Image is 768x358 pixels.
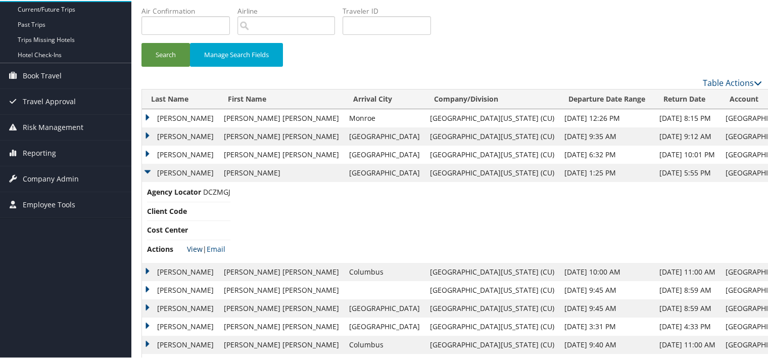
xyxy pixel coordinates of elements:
td: [GEOGRAPHIC_DATA][US_STATE] (CU) [425,262,559,280]
td: [DATE] 6:32 PM [559,145,654,163]
td: [DATE] 9:45 AM [559,298,654,317]
button: Search [141,42,190,66]
td: [DATE] 8:59 AM [654,280,721,298]
td: [DATE] 12:26 PM [559,108,654,126]
td: [PERSON_NAME] [PERSON_NAME] [219,280,344,298]
span: Agency Locator [147,186,201,197]
td: [PERSON_NAME] [PERSON_NAME] [219,145,344,163]
th: Last Name: activate to sort column ascending [142,88,219,108]
td: [DATE] 3:31 PM [559,317,654,335]
span: Client Code [147,205,187,216]
button: Manage Search Fields [190,42,283,66]
td: [PERSON_NAME] [PERSON_NAME] [219,262,344,280]
td: [DATE] 1:25 PM [559,163,654,181]
td: [GEOGRAPHIC_DATA] [344,163,425,181]
td: [PERSON_NAME] [142,126,219,145]
td: [DATE] 8:15 PM [654,108,721,126]
td: [GEOGRAPHIC_DATA] [344,145,425,163]
span: Employee Tools [23,191,75,216]
td: [PERSON_NAME] [142,335,219,353]
td: [PERSON_NAME] [PERSON_NAME] [219,298,344,317]
th: Return Date: activate to sort column ascending [654,88,721,108]
td: Columbus [344,262,425,280]
td: [GEOGRAPHIC_DATA][US_STATE] (CU) [425,145,559,163]
span: Book Travel [23,62,62,87]
td: [DATE] 9:45 AM [559,280,654,298]
span: Actions [147,243,185,254]
td: [DATE] 9:35 AM [559,126,654,145]
td: [PERSON_NAME] [142,145,219,163]
span: DCZMGJ [203,186,230,196]
td: [GEOGRAPHIC_DATA][US_STATE] (CU) [425,163,559,181]
td: [DATE] 4:33 PM [654,317,721,335]
td: [PERSON_NAME] [142,163,219,181]
td: [GEOGRAPHIC_DATA] [344,317,425,335]
td: [GEOGRAPHIC_DATA][US_STATE] (CU) [425,280,559,298]
span: Risk Management [23,114,83,139]
td: [PERSON_NAME] [142,108,219,126]
td: [DATE] 11:00 AM [654,335,721,353]
td: [DATE] 8:59 AM [654,298,721,317]
td: [PERSON_NAME] [142,298,219,317]
span: Company Admin [23,165,79,191]
td: [DATE] 10:01 PM [654,145,721,163]
td: [PERSON_NAME] [142,262,219,280]
td: [DATE] 9:40 AM [559,335,654,353]
th: First Name: activate to sort column ascending [219,88,344,108]
th: Departure Date Range: activate to sort column ascending [559,88,654,108]
td: [PERSON_NAME] [PERSON_NAME] [219,108,344,126]
td: [PERSON_NAME] [219,163,344,181]
th: Company/Division [425,88,559,108]
td: [GEOGRAPHIC_DATA][US_STATE] (CU) [425,126,559,145]
td: [PERSON_NAME] [142,280,219,298]
td: [PERSON_NAME] [PERSON_NAME] [219,126,344,145]
a: View [187,243,203,253]
th: Arrival City: activate to sort column ascending [344,88,425,108]
td: [DATE] 9:12 AM [654,126,721,145]
span: Travel Approval [23,88,76,113]
td: [GEOGRAPHIC_DATA][US_STATE] (CU) [425,317,559,335]
span: Cost Center [147,223,188,235]
td: [PERSON_NAME] [PERSON_NAME] [219,335,344,353]
td: [GEOGRAPHIC_DATA] [344,298,425,317]
td: Columbus [344,335,425,353]
span: | [187,243,225,253]
label: Air Confirmation [141,5,237,15]
a: Table Actions [703,76,762,87]
td: [PERSON_NAME] [PERSON_NAME] [219,317,344,335]
span: Reporting [23,140,56,165]
td: Monroe [344,108,425,126]
td: [DATE] 5:55 PM [654,163,721,181]
a: Email [207,243,225,253]
td: [GEOGRAPHIC_DATA][US_STATE] (CU) [425,335,559,353]
td: [PERSON_NAME] [142,317,219,335]
label: Airline [237,5,343,15]
td: [GEOGRAPHIC_DATA][US_STATE] (CU) [425,108,559,126]
td: [DATE] 11:00 AM [654,262,721,280]
td: [GEOGRAPHIC_DATA] [344,126,425,145]
td: [DATE] 10:00 AM [559,262,654,280]
label: Traveler ID [343,5,439,15]
td: [GEOGRAPHIC_DATA][US_STATE] (CU) [425,298,559,317]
